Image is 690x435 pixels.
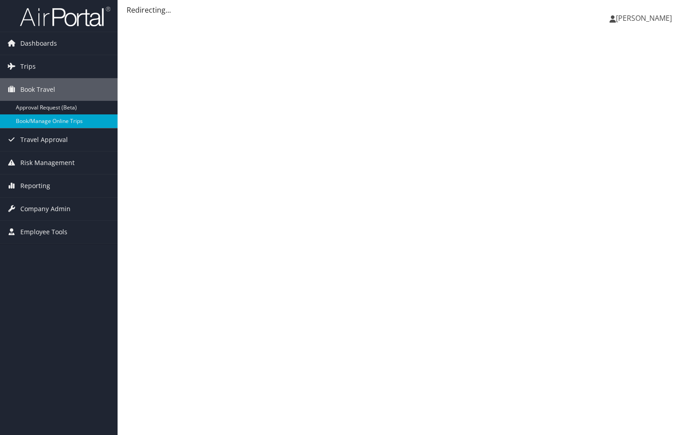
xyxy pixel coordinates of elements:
[20,221,67,243] span: Employee Tools
[20,175,50,197] span: Reporting
[20,32,57,55] span: Dashboards
[20,55,36,78] span: Trips
[20,151,75,174] span: Risk Management
[616,13,672,23] span: [PERSON_NAME]
[20,78,55,101] span: Book Travel
[127,5,681,15] div: Redirecting...
[20,6,110,27] img: airportal-logo.png
[20,198,71,220] span: Company Admin
[610,5,681,32] a: [PERSON_NAME]
[20,128,68,151] span: Travel Approval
